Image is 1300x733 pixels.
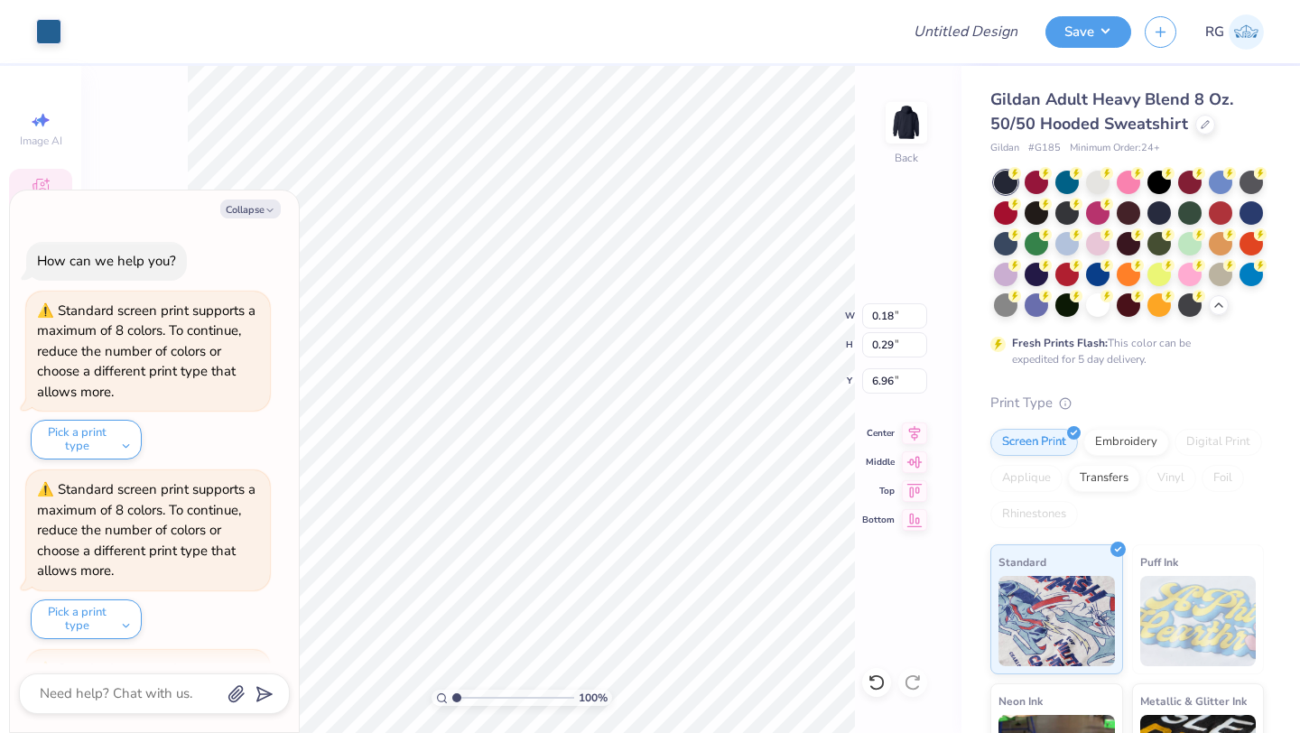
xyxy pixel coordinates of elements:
[1012,336,1108,350] strong: Fresh Prints Flash:
[1083,429,1169,456] div: Embroidery
[1070,141,1160,156] span: Minimum Order: 24 +
[1140,552,1178,571] span: Puff Ink
[990,393,1264,413] div: Print Type
[1140,576,1257,666] img: Puff Ink
[1229,14,1264,50] img: Riddhi Gattani
[1140,691,1247,710] span: Metallic & Glitter Ink
[862,456,895,469] span: Middle
[998,576,1115,666] img: Standard
[1045,16,1131,48] button: Save
[1146,465,1196,492] div: Vinyl
[1068,465,1140,492] div: Transfers
[990,465,1063,492] div: Applique
[37,252,176,270] div: How can we help you?
[998,552,1046,571] span: Standard
[1012,335,1234,367] div: This color can be expedited for 5 day delivery.
[1175,429,1262,456] div: Digital Print
[998,691,1043,710] span: Neon Ink
[990,141,1019,156] span: Gildan
[31,599,142,639] button: Pick a print type
[862,427,895,440] span: Center
[31,420,142,459] button: Pick a print type
[895,150,918,166] div: Back
[37,302,255,401] div: Standard screen print supports a maximum of 8 colors. To continue, reduce the number of colors or...
[1202,465,1244,492] div: Foil
[37,480,255,580] div: Standard screen print supports a maximum of 8 colors. To continue, reduce the number of colors or...
[862,514,895,526] span: Bottom
[990,429,1078,456] div: Screen Print
[899,14,1032,50] input: Untitled Design
[220,199,281,218] button: Collapse
[990,501,1078,528] div: Rhinestones
[888,105,924,141] img: Back
[862,485,895,497] span: Top
[1205,14,1264,50] a: RG
[1028,141,1061,156] span: # G185
[20,134,62,148] span: Image AI
[579,690,608,706] span: 100 %
[990,88,1233,135] span: Gildan Adult Heavy Blend 8 Oz. 50/50 Hooded Sweatshirt
[1205,22,1224,42] span: RG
